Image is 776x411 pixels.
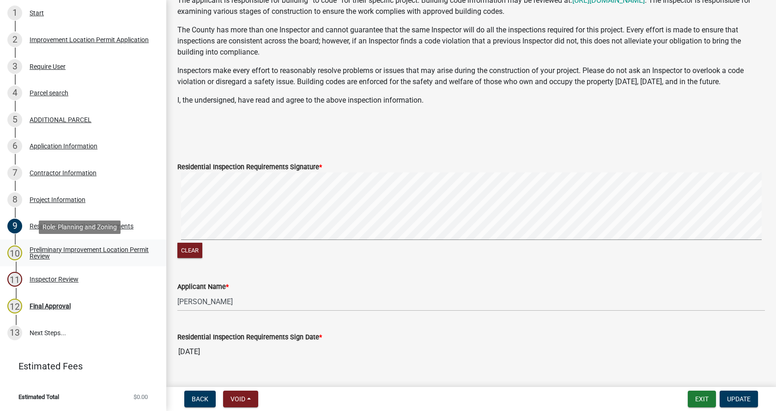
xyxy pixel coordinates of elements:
[192,395,208,403] span: Back
[30,143,97,149] div: Application Information
[18,394,59,400] span: Estimated Total
[727,395,751,403] span: Update
[177,284,229,290] label: Applicant Name
[30,196,85,203] div: Project Information
[7,112,22,127] div: 5
[7,166,22,180] div: 7
[177,65,765,87] p: Inspectors make every effort to reasonably resolve problems or issues that may arise during the c...
[177,243,202,258] button: Clear
[177,334,322,341] label: Residential Inspection Requirements Sign Date
[30,63,66,70] div: Require User
[30,303,71,309] div: Final Approval
[30,37,149,43] div: Improvement Location Permit Application
[7,272,22,287] div: 11
[7,59,22,74] div: 3
[7,86,22,100] div: 4
[7,357,152,375] a: Estimated Fees
[184,391,216,407] button: Back
[7,299,22,313] div: 12
[39,221,121,234] div: Role: Planning and Zoning
[30,90,68,96] div: Parcel search
[7,6,22,20] div: 1
[177,25,765,58] p: The County has more than one Inspector and cannot guarantee that the same Inspector will do all t...
[7,325,22,340] div: 13
[688,391,716,407] button: Exit
[133,394,148,400] span: $0.00
[223,391,258,407] button: Void
[30,170,97,176] div: Contractor Information
[7,245,22,260] div: 10
[30,117,91,123] div: ADDITIONAL PARCEL
[7,139,22,153] div: 6
[30,246,152,259] div: Preliminary Improvement Location Permit Review
[7,32,22,47] div: 2
[30,223,133,229] div: Residential Inspection Requirements
[720,391,758,407] button: Update
[30,10,44,16] div: Start
[30,276,79,282] div: Inspector Review
[7,192,22,207] div: 8
[177,164,322,171] label: Residential Inspection Requirements Signature
[7,219,22,233] div: 9
[177,95,765,106] p: I, the undersigned, have read and agree to the above inspection information.
[230,395,245,403] span: Void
